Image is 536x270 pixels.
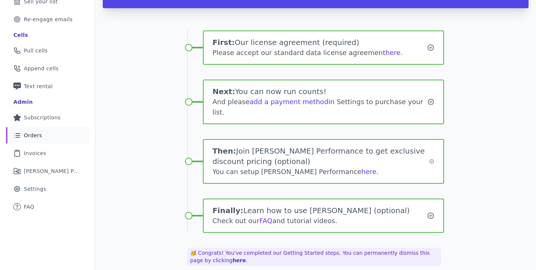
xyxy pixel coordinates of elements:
a: here [361,168,377,176]
a: Text rental [6,78,89,94]
span: Settings [24,185,46,193]
a: Orders [6,127,89,144]
span: Invoices [24,150,46,157]
div: You can setup [PERSON_NAME] Performance . [213,167,430,177]
a: Pull cells [6,42,89,59]
div: Admin [13,98,33,106]
span: Finally: [213,206,243,215]
span: Re-engage emails [24,16,73,23]
div: Please accept our standard data license agreement [213,48,427,58]
span: Pull cells [24,47,48,54]
h1: Learn how to use [PERSON_NAME] (optional) [213,205,427,216]
a: FAQ [6,199,89,215]
a: Append cells [6,60,89,77]
a: here [233,257,246,263]
p: 🥳 Congrats! You've completed our Getting Started steps. You can permanently dismiss this page by ... [187,248,441,266]
span: First: [213,38,235,47]
div: Cells [13,31,28,39]
span: Orders [24,132,42,139]
a: Invoices [6,145,89,161]
div: Check out our and tutorial videos. [213,216,427,226]
h1: Join [PERSON_NAME] Performance to get exclusive discount pricing (optional) [213,146,430,167]
h1: You can now run counts! [213,86,428,97]
div: And please in Settings to purchase your list. [213,97,428,118]
span: Text rental [24,83,53,90]
span: [PERSON_NAME] Performance [24,167,80,175]
h1: Our license agreement (required) [213,37,427,48]
a: FAQ [259,217,272,225]
a: Subscriptions [6,109,89,126]
a: Re-engage emails [6,11,89,28]
span: FAQ [24,203,34,210]
a: add a payment method [250,98,329,106]
span: Next: [213,87,235,96]
span: Subscriptions [24,114,61,121]
a: [PERSON_NAME] Performance [6,163,89,179]
span: Append cells [24,65,59,72]
a: Settings [6,181,89,197]
span: Then: [213,147,236,155]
